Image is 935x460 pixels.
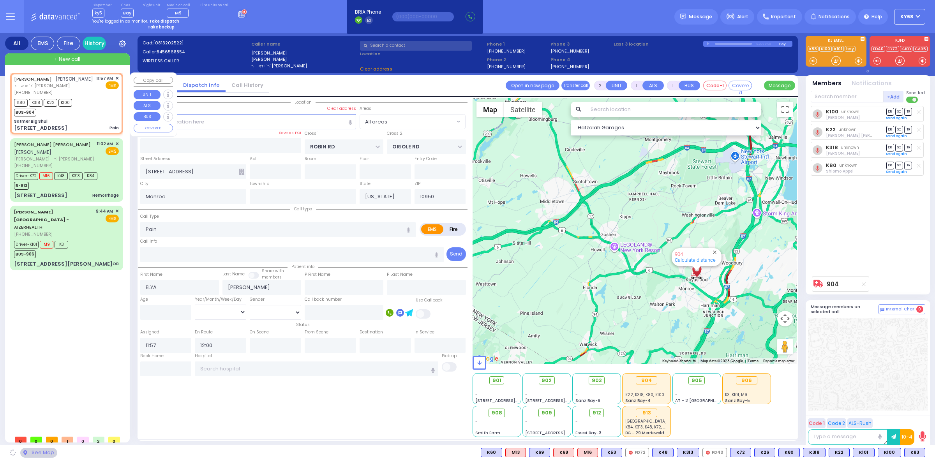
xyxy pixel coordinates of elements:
[525,392,527,398] span: -
[239,169,244,175] span: Other building occupants
[900,13,913,20] span: ky68
[778,448,800,457] div: BLS
[779,41,792,47] div: Bay
[505,448,526,457] div: ALS
[625,448,649,457] div: FD72
[140,296,148,303] label: Age
[443,224,465,234] label: Fire
[692,377,702,384] span: 905
[14,241,39,249] span: Driver-K101
[904,162,912,169] span: TR
[575,398,600,404] span: Sanz Bay-6
[153,40,183,46] span: [0813202522]
[106,215,119,222] span: EMS
[195,296,246,303] div: Year/Month/Week/Day
[737,13,748,20] span: Alert
[143,40,249,46] label: Cad:
[642,81,664,90] button: ALS
[575,392,578,398] span: -
[614,41,703,48] label: Last 3 location
[913,46,928,52] a: CAR5
[561,81,590,90] button: Transfer call
[387,271,413,278] label: P Last Name
[195,361,438,376] input: Search hospital
[140,213,159,220] label: Call Type
[96,208,113,214] span: 9:44 AM
[360,66,392,72] span: Clear address
[475,386,478,392] span: -
[250,329,269,335] label: On Scene
[140,329,159,335] label: Assigned
[886,152,907,156] a: Send again
[895,162,903,169] span: SO
[525,398,599,404] span: [STREET_ADDRESS][PERSON_NAME]
[487,56,548,63] span: Phone 2
[636,376,657,385] div: 904
[83,37,106,50] a: History
[134,112,161,122] button: BUS
[819,13,850,20] span: Notifications
[870,39,930,44] label: KJFD
[777,311,793,326] button: Map camera controls
[916,306,923,313] span: 0
[679,81,700,90] button: BUS
[360,329,383,335] label: Destination
[625,418,667,424] span: Orange Regional Medical Center
[492,409,502,417] span: 908
[601,448,622,457] div: K53
[895,108,903,115] span: SO
[14,172,38,180] span: Driver-K72
[730,448,751,457] div: BLS
[754,448,775,457] div: BLS
[14,209,69,230] a: AIZERHEALTH
[886,116,907,120] a: Send again
[575,386,578,392] span: -
[904,144,912,151] span: TR
[826,145,838,150] a: K318
[14,149,51,155] span: [PERSON_NAME]
[31,12,83,21] img: Logo
[305,130,319,137] label: Cross 1
[250,181,269,187] label: Township
[360,181,370,187] label: State
[690,257,704,281] div: ELYA REISMAN
[839,162,857,168] span: unknown
[109,125,119,131] div: Pain
[134,101,161,110] button: ALS
[886,169,907,174] a: Send again
[29,99,42,107] span: K318
[360,114,466,129] span: All areas
[14,231,53,237] span: [PHONE_NUMBER]
[884,91,904,102] button: +Add
[149,18,179,24] strong: Take dispatch
[550,63,589,69] label: [PHONE_NUMBER]
[481,448,502,457] div: K60
[134,77,173,84] button: Copy call
[730,448,751,457] div: K72
[292,322,314,328] span: Status
[675,257,716,263] a: Calculate distance
[904,448,925,457] div: BLS
[675,251,683,257] a: 904
[421,224,444,234] label: EMS
[725,392,747,398] span: K3, K101, M9
[305,156,316,162] label: Room
[475,424,478,430] span: -
[895,126,903,133] span: SO
[14,124,67,132] div: [STREET_ADDRESS]
[14,118,48,124] div: Satmer Big Shul
[387,130,402,137] label: Cross 2
[305,329,328,335] label: From Scene
[84,172,97,180] span: K84
[46,437,58,442] span: 0
[40,241,53,249] span: M9
[115,75,119,82] span: ✕
[14,89,53,95] span: [PHONE_NUMBER]
[140,181,148,187] label: City
[652,448,674,457] div: K48
[262,274,282,280] span: members
[195,329,213,335] label: En Route
[900,46,912,52] a: KJFD
[442,353,457,359] label: Pick up
[606,81,627,90] button: UNIT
